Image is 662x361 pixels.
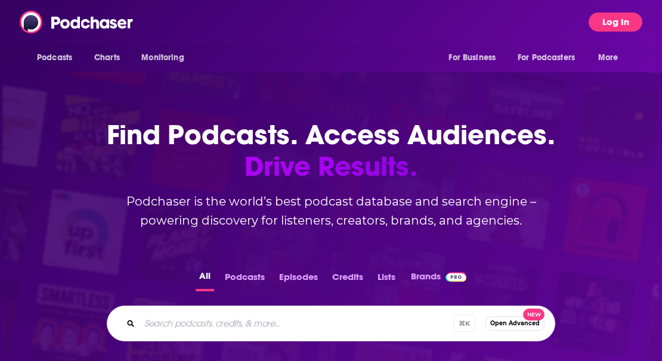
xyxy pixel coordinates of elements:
[20,11,134,33] img: Podchaser - Follow, Share and Rate Podcasts
[523,309,545,321] span: New
[140,314,453,333] input: Search podcasts, credits, & more...
[276,268,321,291] button: Episodes
[485,316,545,331] button: Open AdvancedNew
[598,49,618,66] span: More
[196,268,214,291] button: All
[590,46,633,69] button: open menu
[374,268,399,291] button: Lists
[86,46,127,69] a: Charts
[589,13,642,32] button: Log In
[92,192,570,230] h2: Podchaser is the world’s best podcast database and search engine – powering discovery for listene...
[29,46,88,69] button: open menu
[510,46,592,69] button: open menu
[37,49,72,66] span: Podcasts
[92,151,570,182] span: Drive Results.
[453,315,475,332] span: ⌘ K
[94,49,120,66] span: Charts
[490,320,540,326] span: Open Advanced
[448,49,496,66] span: For Business
[329,268,367,291] button: Credits
[141,49,184,66] span: Monitoring
[107,306,555,341] div: Search podcasts, credits, & more...
[446,272,466,282] img: Podchaser Pro
[518,49,575,66] span: For Podcasters
[133,46,199,69] button: open menu
[411,268,466,291] a: BrandsPodchaser Pro
[221,268,268,291] button: Podcasts
[92,119,570,182] h1: Find Podcasts. Access Audiences.
[440,46,511,69] button: open menu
